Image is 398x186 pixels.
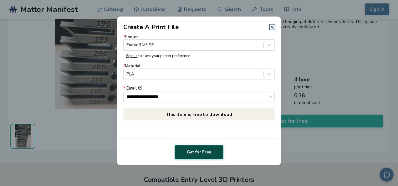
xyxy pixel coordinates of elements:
button: *Email [269,94,274,98]
div: Email [123,86,275,91]
button: *Email [138,86,142,90]
input: *MaterialPLA [126,72,128,77]
button: Get for Free [175,145,223,159]
input: *Email [124,91,269,102]
a: Sign in [126,53,137,58]
h2: Create A Print File [123,23,179,32]
p: to save your printer preference [126,54,272,58]
label: Printer [123,35,275,51]
p: This item is Free to download [123,108,275,120]
label: Material [123,64,275,80]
